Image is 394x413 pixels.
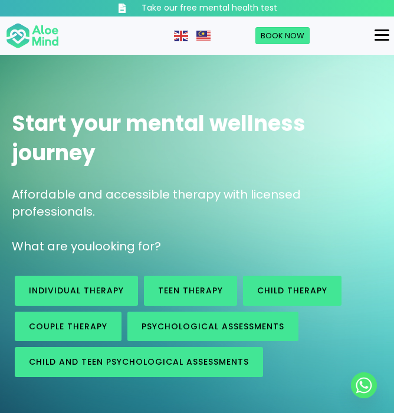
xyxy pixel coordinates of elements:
span: Start your mental wellness journey [12,108,306,168]
a: Child Therapy [243,276,342,306]
span: Child Therapy [257,285,327,296]
button: Menu [370,25,394,45]
span: Book Now [261,30,304,41]
span: Child and Teen Psychological assessments [29,356,249,368]
a: Couple therapy [15,312,122,342]
span: Psychological assessments [142,321,284,332]
span: Teen Therapy [158,285,223,296]
a: English [174,29,189,41]
span: looking for? [92,238,161,255]
span: Couple therapy [29,321,107,332]
img: ms [196,31,211,41]
a: Malay [196,29,212,41]
a: Whatsapp [351,372,377,398]
img: Aloe mind Logo [6,22,59,49]
img: en [174,31,188,41]
a: Book Now [255,27,310,45]
p: Affordable and accessible therapy with licensed professionals. [12,186,382,220]
a: Individual therapy [15,276,138,306]
h3: Take our free mental health test [142,2,277,14]
span: What are you [12,238,92,255]
a: Teen Therapy [144,276,237,306]
a: Psychological assessments [127,312,298,342]
a: Take our free mental health test [91,2,303,14]
span: Individual therapy [29,285,124,296]
a: Child and Teen Psychological assessments [15,347,263,377]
